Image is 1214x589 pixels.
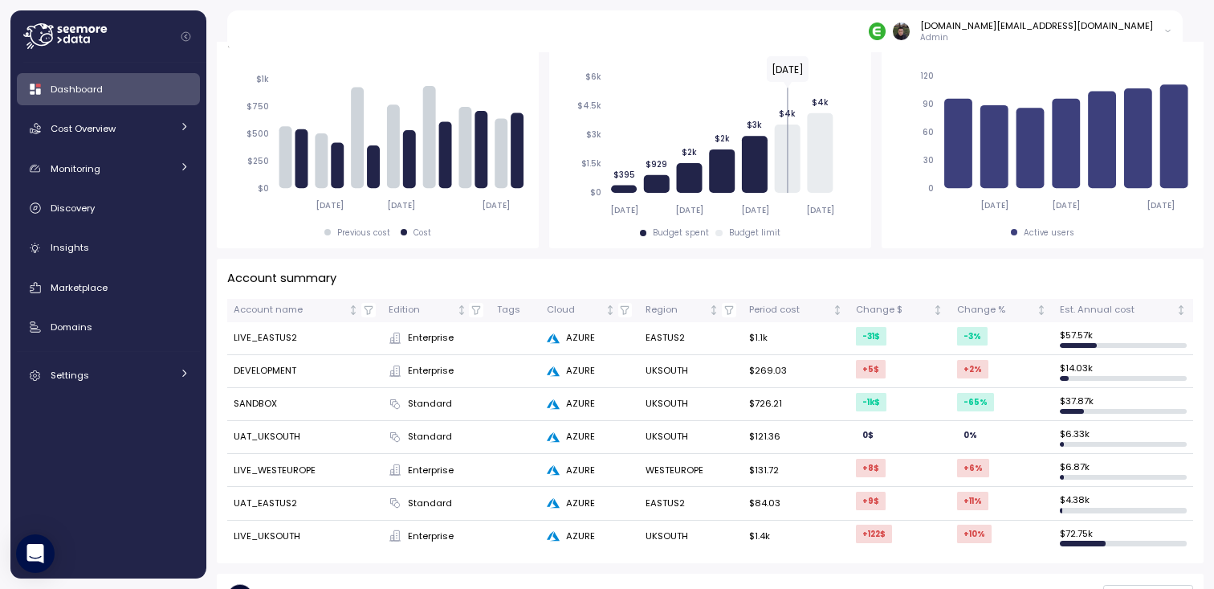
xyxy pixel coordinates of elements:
[227,299,382,322] th: Account nameNot sorted
[483,200,511,211] tspan: [DATE]
[17,359,200,391] a: Settings
[547,364,632,378] div: AZURE
[1036,305,1047,316] div: Not sorted
[741,205,769,215] tspan: [DATE]
[51,122,116,135] span: Cost Overview
[920,32,1153,43] p: Admin
[17,192,200,224] a: Discovery
[337,227,390,239] div: Previous cost
[547,397,632,411] div: AZURE
[743,421,849,454] td: $121.36
[923,127,934,137] tspan: 60
[639,355,743,388] td: UKSOUTH
[408,464,454,478] span: Enterprise
[646,303,707,317] div: Region
[639,454,743,487] td: WESTEUROPE
[348,305,359,316] div: Not sorted
[610,205,638,215] tspan: [DATE]
[1147,200,1175,211] tspan: [DATE]
[1053,299,1193,322] th: Est. Annual costNot sorted
[227,322,382,355] td: LIVE_EASTUS2
[743,388,849,421] td: $726.21
[923,155,934,166] tspan: 30
[316,200,344,211] tspan: [DATE]
[893,22,910,39] img: 8a667c340b96c72f6b400081a025948b
[17,272,200,304] a: Marketplace
[408,430,452,444] span: Standard
[856,327,886,346] div: -31 $
[639,421,743,454] td: UKSOUTH
[581,158,601,169] tspan: $1.5k
[51,281,108,294] span: Marketplace
[227,269,336,288] p: Account summary
[408,497,452,511] span: Standard
[590,187,601,198] tspan: $0
[577,100,601,111] tspan: $4.5k
[743,454,849,487] td: $131.72
[613,169,634,179] tspan: $395
[957,303,1033,317] div: Change %
[1024,227,1074,239] div: Active users
[547,530,632,544] div: AZURE
[388,200,416,211] tspan: [DATE]
[586,129,601,140] tspan: $3k
[639,388,743,421] td: UKSOUTH
[779,108,796,119] tspan: $4k
[957,327,988,346] div: -3 %
[957,360,988,378] div: +2 %
[246,101,269,112] tspan: $750
[743,322,849,355] td: $1.1k
[932,305,943,316] div: Not sorted
[849,299,951,322] th: Change $Not sorted
[747,120,762,130] tspan: $3k
[408,530,454,544] span: Enterprise
[17,73,200,105] a: Dashboard
[957,525,992,543] div: +10 %
[856,459,886,477] div: +8 $
[51,162,100,175] span: Monitoring
[856,303,931,317] div: Change $
[639,322,743,355] td: EASTUS2
[639,299,743,322] th: RegionNot sorted
[743,299,849,322] th: Period costNot sorted
[743,487,849,520] td: $84.03
[1175,305,1187,316] div: Not sorted
[957,393,994,411] div: -65 %
[247,156,269,166] tspan: $250
[408,331,454,346] span: Enterprise
[772,63,804,76] text: [DATE]
[547,430,632,444] div: AZURE
[812,96,829,107] tspan: $4k
[382,299,491,322] th: EditionNot sorted
[806,205,834,215] tspan: [DATE]
[17,112,200,145] a: Cost Overview
[1053,388,1193,421] td: $ 37.87k
[957,426,984,444] div: 0 %
[856,525,892,543] div: +122 $
[547,331,632,346] div: AZURE
[856,492,886,510] div: +9 $
[51,369,89,382] span: Settings
[1053,322,1193,355] td: $ 57.57k
[227,355,382,388] td: DEVELOPMENT
[675,205,703,215] tspan: [DATE]
[920,71,934,81] tspan: 120
[547,497,632,511] div: AZURE
[227,487,382,520] td: UAT_EASTUS2
[51,321,92,333] span: Domains
[51,202,95,215] span: Discovery
[715,133,730,144] tspan: $2k
[585,72,601,82] tspan: $6k
[856,360,886,378] div: +5 $
[408,364,454,378] span: Enterprise
[708,305,719,316] div: Not sorted
[227,388,382,421] td: SANDBOX
[920,19,1153,32] div: [DOMAIN_NAME][EMAIL_ADDRESS][DOMAIN_NAME]
[547,464,632,478] div: AZURE
[869,22,886,39] img: 689adfd76a9d17b9213495f1.PNG
[17,153,200,185] a: Monitoring
[1053,421,1193,454] td: $ 6.33k
[928,183,934,194] tspan: 0
[1053,355,1193,388] td: $ 14.03k
[832,305,843,316] div: Not sorted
